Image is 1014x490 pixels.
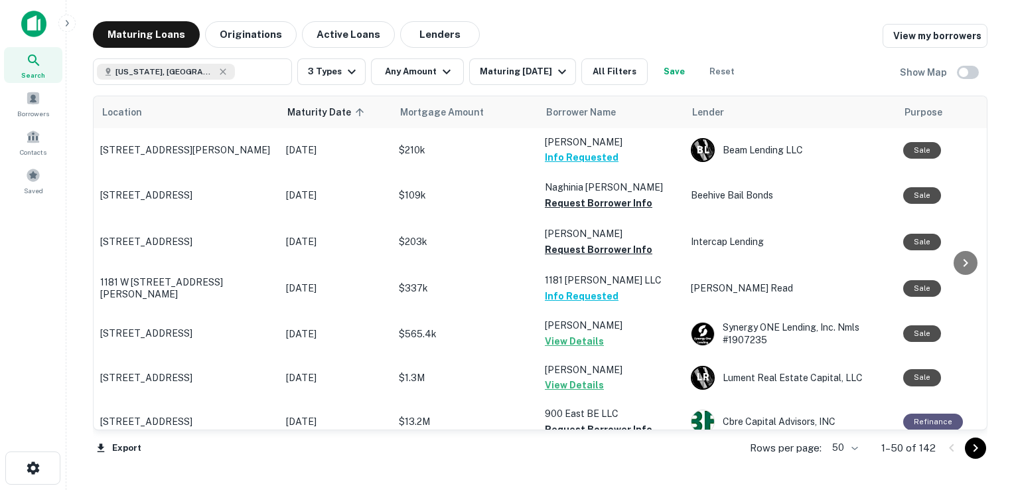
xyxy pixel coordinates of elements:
[4,163,62,199] a: Saved
[691,410,714,433] img: picture
[94,96,279,128] th: Location
[392,96,538,128] th: Mortgage Amount
[691,188,890,203] p: Beehive Bail Bonds
[691,410,890,434] div: Cbre Capital Advisors, INC
[545,242,652,258] button: Request Borrower Info
[100,327,273,339] p: [STREET_ADDRESS]
[100,416,273,428] p: [STREET_ADDRESS]
[903,142,941,159] div: Sale
[905,104,942,120] span: Purpose
[4,86,62,122] a: Borrowers
[399,327,532,341] p: $565.4k
[480,64,570,80] div: Maturing [DATE]
[545,226,678,241] p: [PERSON_NAME]
[691,366,890,390] div: Lument Real Estate Capital, LLC
[286,143,386,157] p: [DATE]
[21,70,45,80] span: Search
[100,276,273,300] p: 1181 W [STREET_ADDRESS][PERSON_NAME]
[4,124,62,160] a: Contacts
[903,414,963,430] div: This loan purpose was for refinancing
[545,363,678,377] p: [PERSON_NAME]
[691,321,890,345] div: Synergy ONE Lending, Inc. Nmls #1907235
[286,188,386,203] p: [DATE]
[750,440,822,456] p: Rows per page:
[286,327,386,341] p: [DATE]
[545,422,652,438] button: Request Borrower Info
[399,414,532,429] p: $13.2M
[697,143,709,157] p: B L
[286,370,386,385] p: [DATE]
[100,236,273,248] p: [STREET_ADDRESS]
[286,414,386,429] p: [DATE]
[20,147,46,157] span: Contacts
[100,144,273,156] p: [STREET_ADDRESS][PERSON_NAME]
[538,96,684,128] th: Borrower Name
[302,21,395,48] button: Active Loans
[545,288,618,304] button: Info Requested
[900,65,949,80] h6: Show Map
[691,138,890,162] div: Beam Lending LLC
[93,21,200,48] button: Maturing Loans
[115,66,215,78] span: [US_STATE], [GEOGRAPHIC_DATA]
[4,47,62,83] a: Search
[297,58,366,85] button: 3 Types
[399,188,532,203] p: $109k
[286,281,386,295] p: [DATE]
[545,377,604,393] button: View Details
[399,143,532,157] p: $210k
[653,58,695,85] button: Save your search to get updates of matches that match your search criteria.
[399,234,532,249] p: $203k
[691,323,714,345] img: picture
[17,108,49,119] span: Borrowers
[546,104,616,120] span: Borrower Name
[903,234,941,250] div: Sale
[100,372,273,384] p: [STREET_ADDRESS]
[827,438,860,457] div: 50
[545,195,652,211] button: Request Borrower Info
[684,96,897,128] th: Lender
[691,281,890,295] p: [PERSON_NAME] Read
[205,21,297,48] button: Originations
[102,104,142,120] span: Location
[545,406,678,421] p: 900 East BE LLC
[279,96,392,128] th: Maturity Date
[545,318,678,333] p: [PERSON_NAME]
[581,58,648,85] button: All Filters
[21,11,46,37] img: capitalize-icon.png
[93,438,145,458] button: Export
[948,384,1014,448] iframe: Chat Widget
[545,149,618,165] button: Info Requested
[400,104,501,120] span: Mortgage Amount
[399,281,532,295] p: $337k
[903,187,941,204] div: Sale
[965,438,986,459] button: Go to next page
[881,440,936,456] p: 1–50 of 142
[697,370,709,384] p: L R
[100,189,273,201] p: [STREET_ADDRESS]
[400,21,480,48] button: Lenders
[897,96,1006,128] th: Purpose
[883,24,987,48] a: View my borrowers
[545,273,678,287] p: 1181 [PERSON_NAME] LLC
[691,234,890,249] p: Intercap Lending
[903,325,941,342] div: Sale
[701,58,743,85] button: Reset
[545,333,604,349] button: View Details
[371,58,464,85] button: Any Amount
[903,369,941,386] div: Sale
[469,58,576,85] button: Maturing [DATE]
[24,185,43,196] span: Saved
[692,104,724,120] span: Lender
[903,280,941,297] div: Sale
[545,135,678,149] p: [PERSON_NAME]
[545,180,678,195] p: Naghinia [PERSON_NAME]
[399,370,532,385] p: $1.3M
[286,234,386,249] p: [DATE]
[287,104,368,120] span: Maturity Date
